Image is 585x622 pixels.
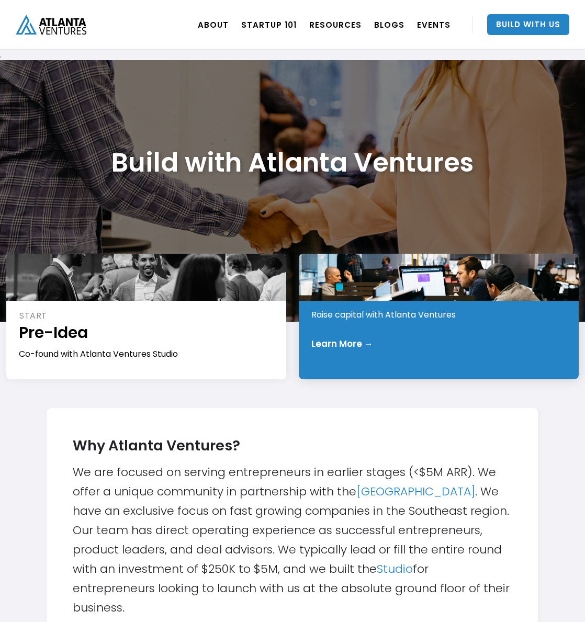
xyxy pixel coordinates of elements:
div: START [19,310,275,322]
a: STARTPre-IdeaCo-found with Atlanta Ventures Studio [6,254,286,379]
a: Studio [377,561,413,577]
h1: Early Stage [311,282,567,304]
h1: Build with Atlanta Ventures [111,146,474,178]
div: Co-found with Atlanta Ventures Studio [19,348,275,360]
a: BLOGS [374,10,404,39]
a: Build With Us [487,14,569,35]
strong: Why Atlanta Ventures? [73,436,240,455]
div: Raise capital with Atlanta Ventures [311,309,567,321]
a: RESOURCES [309,10,362,39]
a: ABOUT [198,10,229,39]
h1: Pre-Idea [19,322,275,343]
a: EVENTS [417,10,451,39]
a: INVESTEarly StageRaise capital with Atlanta VenturesLearn More → [299,254,579,379]
div: We are focused on serving entrepreneurs in earlier stages (<$5M ARR). We offer a unique community... [73,429,512,617]
a: [GEOGRAPHIC_DATA] [356,483,475,500]
a: Startup 101 [241,10,297,39]
div: Learn More → [311,338,373,349]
